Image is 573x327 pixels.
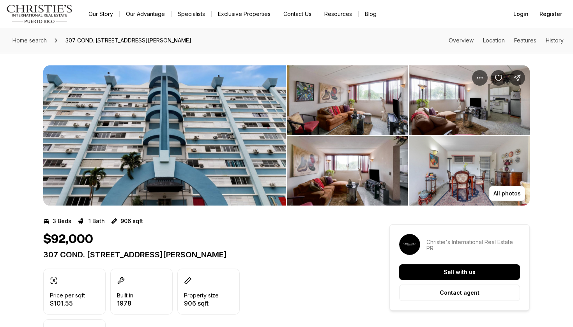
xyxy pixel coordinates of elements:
[184,300,219,306] p: 906 sqft
[489,186,525,201] button: All photos
[43,65,286,206] button: View image gallery
[82,9,119,19] a: Our Story
[120,9,171,19] a: Our Advantage
[50,292,85,299] p: Price per sqft
[117,300,133,306] p: 1978
[449,37,564,44] nav: Page section menu
[493,190,521,197] p: All photos
[359,9,383,19] a: Blog
[43,250,361,259] p: 307 COND. [STREET_ADDRESS][PERSON_NAME]
[62,34,195,47] span: 307 COND. [STREET_ADDRESS][PERSON_NAME]
[277,9,318,19] button: Contact Us
[449,37,474,44] a: Skip to: Overview
[172,9,211,19] a: Specialists
[287,65,530,206] li: 2 of 7
[43,65,286,206] li: 1 of 7
[53,218,71,224] p: 3 Beds
[117,292,133,299] p: Built in
[472,70,488,86] button: Property options
[212,9,277,19] a: Exclusive Properties
[287,136,408,206] button: View image gallery
[43,232,93,247] h1: $92,000
[491,70,506,86] button: Save Property: 307 COND. LOS ALMENDROS PLAZA II #2
[440,290,479,296] p: Contact agent
[546,37,564,44] a: Skip to: History
[535,6,567,22] button: Register
[184,292,219,299] p: Property size
[509,70,525,86] button: Share Property: 307 COND. LOS ALMENDROS PLAZA II #2
[513,11,529,17] span: Login
[318,9,358,19] a: Resources
[399,285,520,301] button: Contact agent
[43,65,530,206] div: Listing Photos
[120,218,143,224] p: 906 sqft
[444,269,476,275] p: Sell with us
[514,37,536,44] a: Skip to: Features
[399,264,520,280] button: Sell with us
[6,5,73,23] img: logo
[509,6,533,22] button: Login
[50,300,85,306] p: $101.55
[409,136,530,206] button: View image gallery
[483,37,505,44] a: Skip to: Location
[88,218,105,224] p: 1 Bath
[12,37,47,44] span: Home search
[287,65,408,135] button: View image gallery
[426,239,520,251] p: Christie's International Real Estate PR
[539,11,562,17] span: Register
[9,34,50,47] a: Home search
[409,65,530,135] button: View image gallery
